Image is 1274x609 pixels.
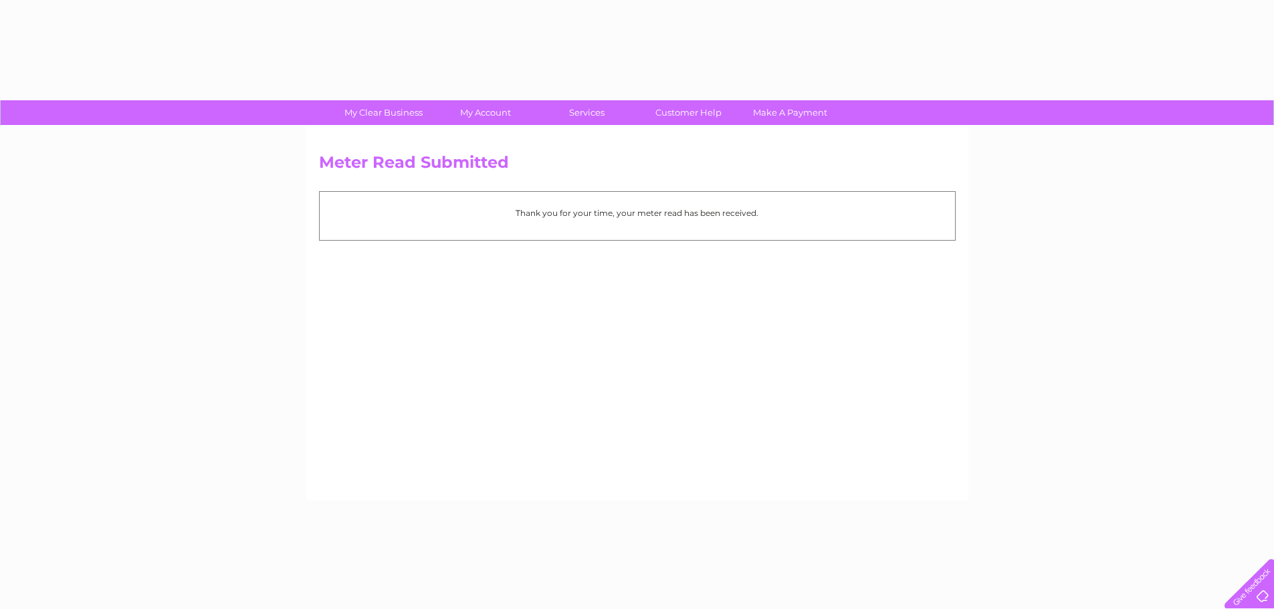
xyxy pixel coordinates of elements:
[430,100,540,125] a: My Account
[326,207,948,219] p: Thank you for your time, your meter read has been received.
[319,153,956,178] h2: Meter Read Submitted
[735,100,845,125] a: Make A Payment
[633,100,744,125] a: Customer Help
[532,100,642,125] a: Services
[328,100,439,125] a: My Clear Business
